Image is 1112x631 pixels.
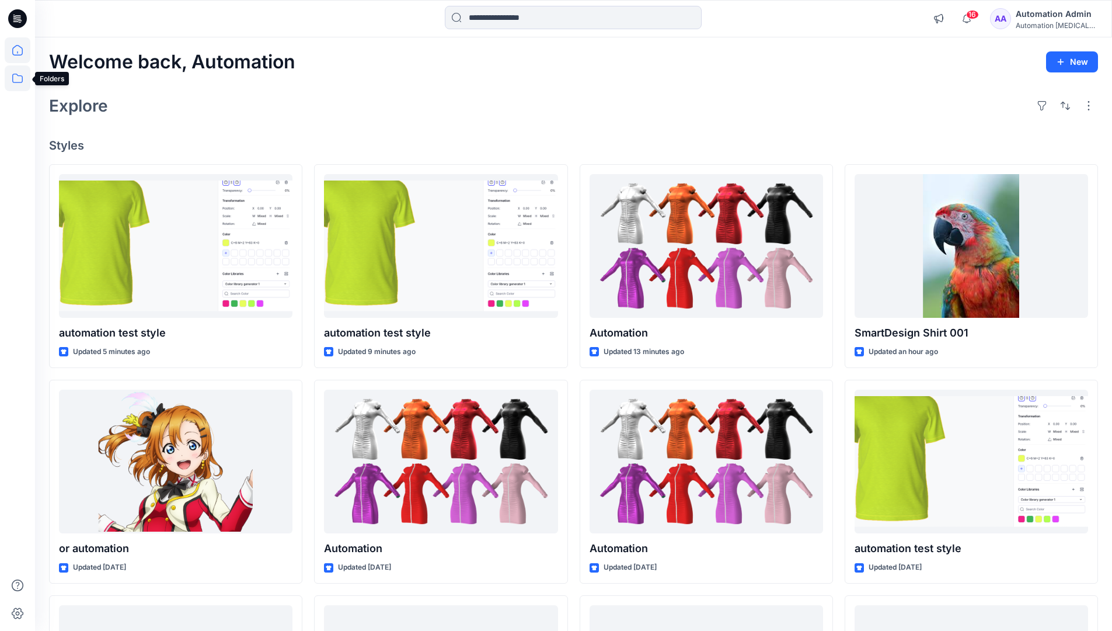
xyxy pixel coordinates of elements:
[49,96,108,115] h2: Explore
[59,325,292,341] p: automation test style
[869,346,938,358] p: Updated an hour ago
[324,390,557,534] a: Automation
[855,390,1088,534] a: automation test style
[324,174,557,318] a: automation test style
[590,174,823,318] a: Automation
[1046,51,1098,72] button: New
[604,346,684,358] p: Updated 13 minutes ago
[73,561,126,574] p: Updated [DATE]
[324,325,557,341] p: automation test style
[338,561,391,574] p: Updated [DATE]
[590,540,823,557] p: Automation
[604,561,657,574] p: Updated [DATE]
[49,51,295,73] h2: Welcome back, Automation
[590,390,823,534] a: Automation
[855,540,1088,557] p: automation test style
[59,390,292,534] a: or automation
[59,174,292,318] a: automation test style
[338,346,416,358] p: Updated 9 minutes ago
[855,174,1088,318] a: SmartDesign Shirt 001
[324,540,557,557] p: Automation
[1016,7,1097,21] div: Automation Admin
[59,540,292,557] p: or automation
[869,561,922,574] p: Updated [DATE]
[855,325,1088,341] p: SmartDesign Shirt 001
[966,10,979,19] span: 16
[49,138,1098,152] h4: Styles
[1016,21,1097,30] div: Automation [MEDICAL_DATA]...
[990,8,1011,29] div: AA
[590,325,823,341] p: Automation
[73,346,150,358] p: Updated 5 minutes ago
